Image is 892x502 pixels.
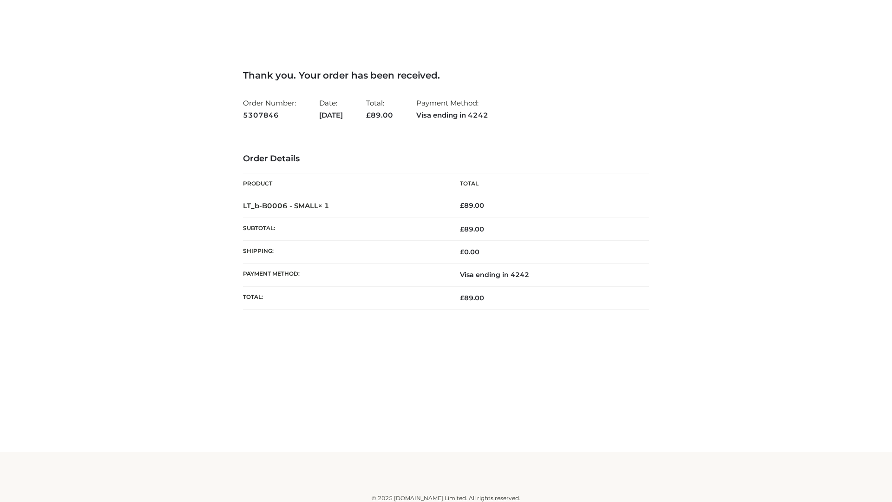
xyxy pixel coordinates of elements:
th: Subtotal: [243,218,446,240]
li: Total: [366,95,393,123]
h3: Thank you. Your order has been received. [243,70,649,81]
th: Payment method: [243,264,446,286]
strong: 5307846 [243,109,296,121]
td: Visa ending in 4242 [446,264,649,286]
strong: Visa ending in 4242 [416,109,488,121]
span: £ [366,111,371,119]
span: 89.00 [460,225,484,233]
strong: × 1 [318,201,329,210]
span: 89.00 [460,294,484,302]
strong: LT_b-B0006 - SMALL [243,201,329,210]
bdi: 0.00 [460,248,479,256]
li: Date: [319,95,343,123]
span: £ [460,294,464,302]
li: Order Number: [243,95,296,123]
th: Shipping: [243,241,446,264]
span: £ [460,225,464,233]
span: £ [460,248,464,256]
span: £ [460,201,464,210]
th: Product [243,173,446,194]
strong: [DATE] [319,109,343,121]
li: Payment Method: [416,95,488,123]
th: Total [446,173,649,194]
span: 89.00 [366,111,393,119]
h3: Order Details [243,154,649,164]
bdi: 89.00 [460,201,484,210]
th: Total: [243,286,446,309]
